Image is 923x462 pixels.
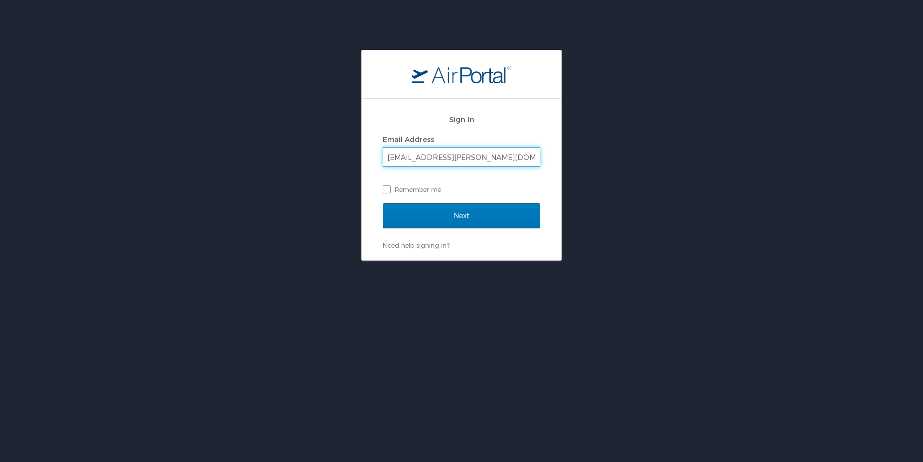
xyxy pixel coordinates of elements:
[383,135,434,144] label: Email Address
[383,203,540,228] input: Next
[383,241,450,249] a: Need help signing in?
[412,65,511,83] img: logo
[383,182,540,197] label: Remember me
[383,114,540,125] h2: Sign In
